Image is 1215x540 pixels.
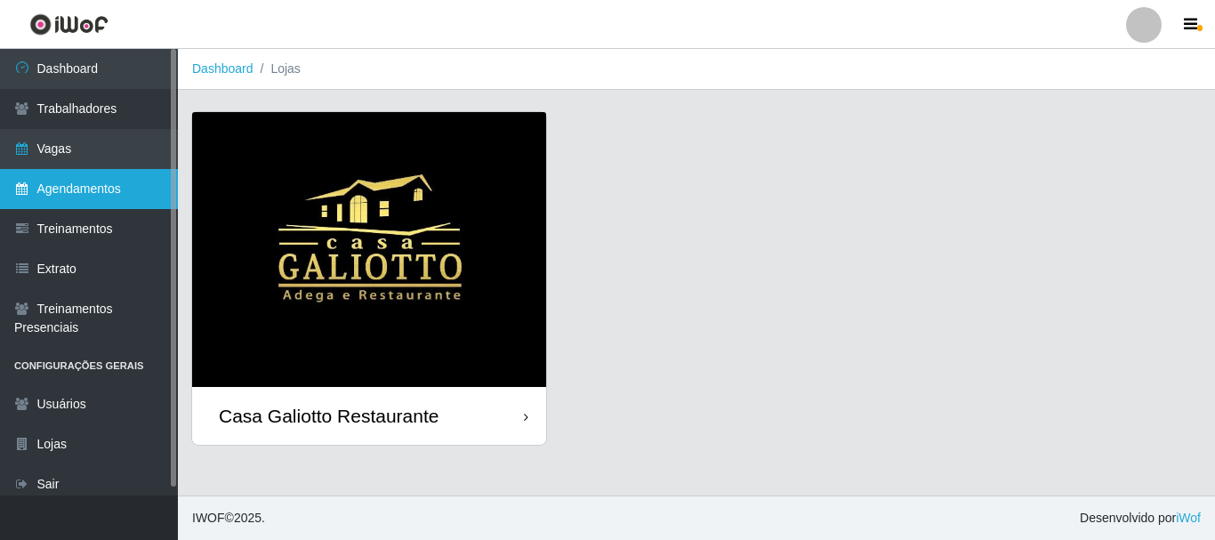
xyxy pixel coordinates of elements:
img: CoreUI Logo [29,13,109,36]
span: Desenvolvido por [1080,509,1201,528]
li: Lojas [253,60,301,78]
a: iWof [1176,511,1201,525]
a: Casa Galiotto Restaurante [192,112,546,445]
span: IWOF [192,511,225,525]
nav: breadcrumb [178,49,1215,90]
a: Dashboard [192,61,253,76]
div: Casa Galiotto Restaurante [219,405,439,427]
img: cardImg [192,112,546,387]
span: © 2025 . [192,509,265,528]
